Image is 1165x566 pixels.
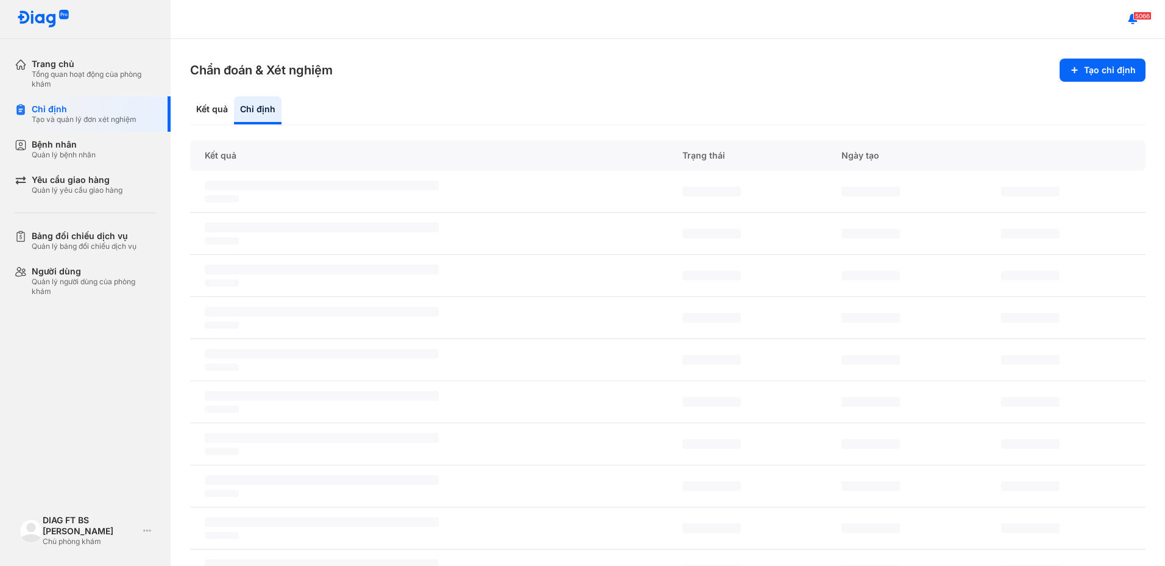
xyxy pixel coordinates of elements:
[1001,187,1060,196] span: ‌
[190,62,333,79] h3: Chẩn đoán & Xét nghiệm
[682,481,741,491] span: ‌
[841,397,900,407] span: ‌
[682,229,741,238] span: ‌
[682,313,741,323] span: ‌
[190,96,234,124] div: Kết quả
[1133,12,1152,20] span: 5066
[205,307,439,317] span: ‌
[682,439,741,449] span: ‌
[841,313,900,323] span: ‌
[43,537,138,546] div: Chủ phòng khám
[205,475,439,485] span: ‌
[1001,481,1060,491] span: ‌
[32,115,136,124] div: Tạo và quản lý đơn xét nghiệm
[205,195,239,202] span: ‌
[1001,271,1060,281] span: ‌
[682,187,741,196] span: ‌
[32,59,156,70] div: Trang chủ
[205,448,239,455] span: ‌
[32,70,156,89] div: Tổng quan hoạt động của phòng khám
[190,140,668,171] div: Kết quả
[32,185,122,195] div: Quản lý yêu cầu giao hàng
[682,271,741,281] span: ‌
[32,231,136,242] div: Bảng đối chiếu dịch vụ
[32,139,96,150] div: Bệnh nhân
[32,174,122,185] div: Yêu cầu giao hàng
[205,532,239,539] span: ‌
[32,277,156,296] div: Quản lý người dùng của phòng khám
[205,364,239,371] span: ‌
[205,237,239,245] span: ‌
[668,140,827,171] div: Trạng thái
[841,271,900,281] span: ‌
[205,391,439,401] span: ‌
[32,150,96,160] div: Quản lý bệnh nhân
[205,406,239,413] span: ‌
[205,223,439,232] span: ‌
[682,355,741,365] span: ‌
[234,96,282,124] div: Chỉ định
[1001,355,1060,365] span: ‌
[1060,59,1146,82] button: Tạo chỉ định
[1001,397,1060,407] span: ‌
[17,10,69,29] img: logo
[841,187,900,196] span: ‌
[32,104,136,115] div: Chỉ định
[827,140,986,171] div: Ngày tạo
[841,481,900,491] span: ‌
[682,397,741,407] span: ‌
[205,265,439,274] span: ‌
[19,519,43,542] img: logo
[841,355,900,365] span: ‌
[1001,229,1060,238] span: ‌
[43,515,138,537] div: DIAG FT BS [PERSON_NAME]
[205,279,239,287] span: ‌
[205,490,239,497] span: ‌
[205,181,439,190] span: ‌
[841,229,900,238] span: ‌
[205,433,439,443] span: ‌
[1001,313,1060,323] span: ‌
[32,242,136,251] div: Quản lý bảng đối chiếu dịch vụ
[682,523,741,533] span: ‌
[1001,439,1060,449] span: ‌
[1001,523,1060,533] span: ‌
[841,523,900,533] span: ‌
[205,321,239,329] span: ‌
[32,266,156,277] div: Người dùng
[205,349,439,359] span: ‌
[841,439,900,449] span: ‌
[205,517,439,527] span: ‌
